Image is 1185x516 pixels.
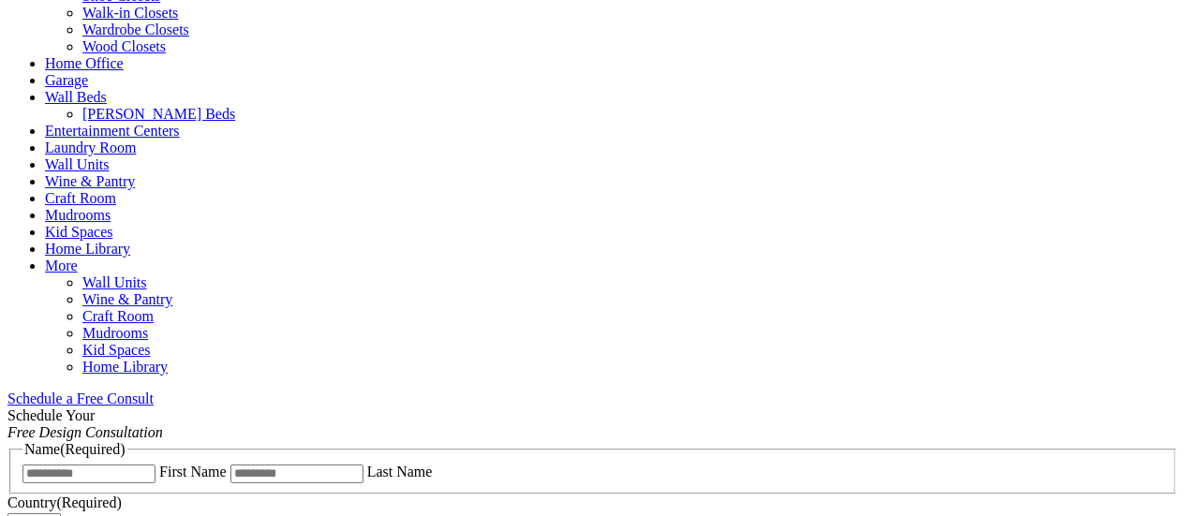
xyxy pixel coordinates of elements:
[82,38,166,54] a: Wood Closets
[56,494,121,510] span: (Required)
[45,224,112,240] a: Kid Spaces
[82,325,148,341] a: Mudrooms
[7,407,163,440] span: Schedule Your
[45,207,111,223] a: Mudrooms
[45,241,130,257] a: Home Library
[45,173,135,189] a: Wine & Pantry
[60,441,125,457] span: (Required)
[7,494,122,510] label: Country
[82,291,172,307] a: Wine & Pantry
[7,391,154,406] a: Schedule a Free Consult (opens a dropdown menu)
[45,89,107,105] a: Wall Beds
[82,359,168,375] a: Home Library
[82,22,189,37] a: Wardrobe Closets
[82,308,154,324] a: Craft Room
[45,156,109,172] a: Wall Units
[82,106,235,122] a: [PERSON_NAME] Beds
[82,342,150,358] a: Kid Spaces
[45,258,78,273] a: More menu text will display only on big screen
[367,464,433,479] label: Last Name
[159,464,227,479] label: First Name
[82,274,146,290] a: Wall Units
[7,424,163,440] em: Free Design Consultation
[45,123,180,139] a: Entertainment Centers
[45,140,136,155] a: Laundry Room
[45,190,116,206] a: Craft Room
[45,55,124,71] a: Home Office
[22,441,127,458] legend: Name
[82,5,178,21] a: Walk-in Closets
[45,72,88,88] a: Garage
